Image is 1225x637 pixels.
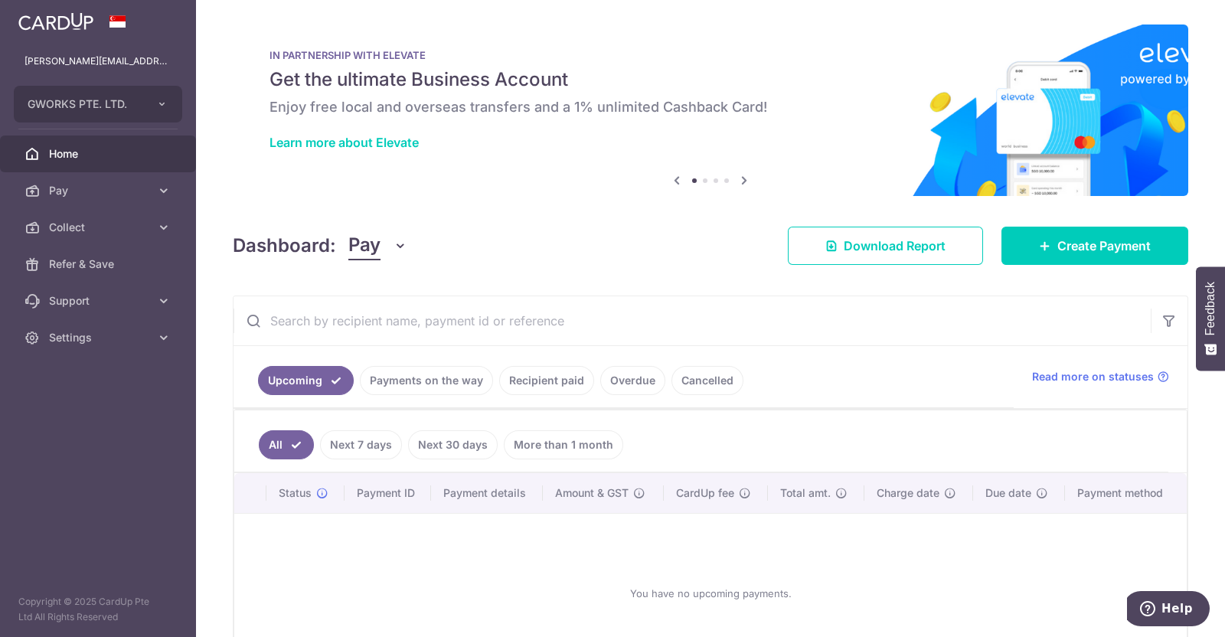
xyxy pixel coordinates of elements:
[269,49,1151,61] p: IN PARTNERSHIP WITH ELEVATE
[348,231,381,260] span: Pay
[269,98,1151,116] h6: Enjoy free local and overseas transfers and a 1% unlimited Cashback Card!
[24,54,171,69] p: [PERSON_NAME][EMAIL_ADDRESS][DOMAIN_NAME]
[49,256,150,272] span: Refer & Save
[1057,237,1151,255] span: Create Payment
[233,24,1188,196] img: Renovation banner
[49,183,150,198] span: Pay
[499,366,594,395] a: Recipient paid
[431,473,544,513] th: Payment details
[985,485,1031,501] span: Due date
[1001,227,1188,265] a: Create Payment
[259,430,314,459] a: All
[360,366,493,395] a: Payments on the way
[408,430,498,459] a: Next 30 days
[49,220,150,235] span: Collect
[1032,369,1154,384] span: Read more on statuses
[49,146,150,162] span: Home
[269,67,1151,92] h5: Get the ultimate Business Account
[877,485,939,501] span: Charge date
[234,296,1151,345] input: Search by recipient name, payment id or reference
[18,12,93,31] img: CardUp
[269,135,419,150] a: Learn more about Elevate
[504,430,623,459] a: More than 1 month
[233,232,336,260] h4: Dashboard:
[348,231,407,260] button: Pay
[49,293,150,309] span: Support
[345,473,431,513] th: Payment ID
[28,96,141,112] span: GWORKS PTE. LTD.
[780,485,831,501] span: Total amt.
[14,86,182,122] button: GWORKS PTE. LTD.
[1127,591,1210,629] iframe: Opens a widget where you can find more information
[1196,266,1225,371] button: Feedback - Show survey
[844,237,946,255] span: Download Report
[279,485,312,501] span: Status
[555,485,629,501] span: Amount & GST
[1065,473,1187,513] th: Payment method
[320,430,402,459] a: Next 7 days
[1204,282,1217,335] span: Feedback
[788,227,983,265] a: Download Report
[49,330,150,345] span: Settings
[671,366,743,395] a: Cancelled
[258,366,354,395] a: Upcoming
[676,485,734,501] span: CardUp fee
[1032,369,1169,384] a: Read more on statuses
[600,366,665,395] a: Overdue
